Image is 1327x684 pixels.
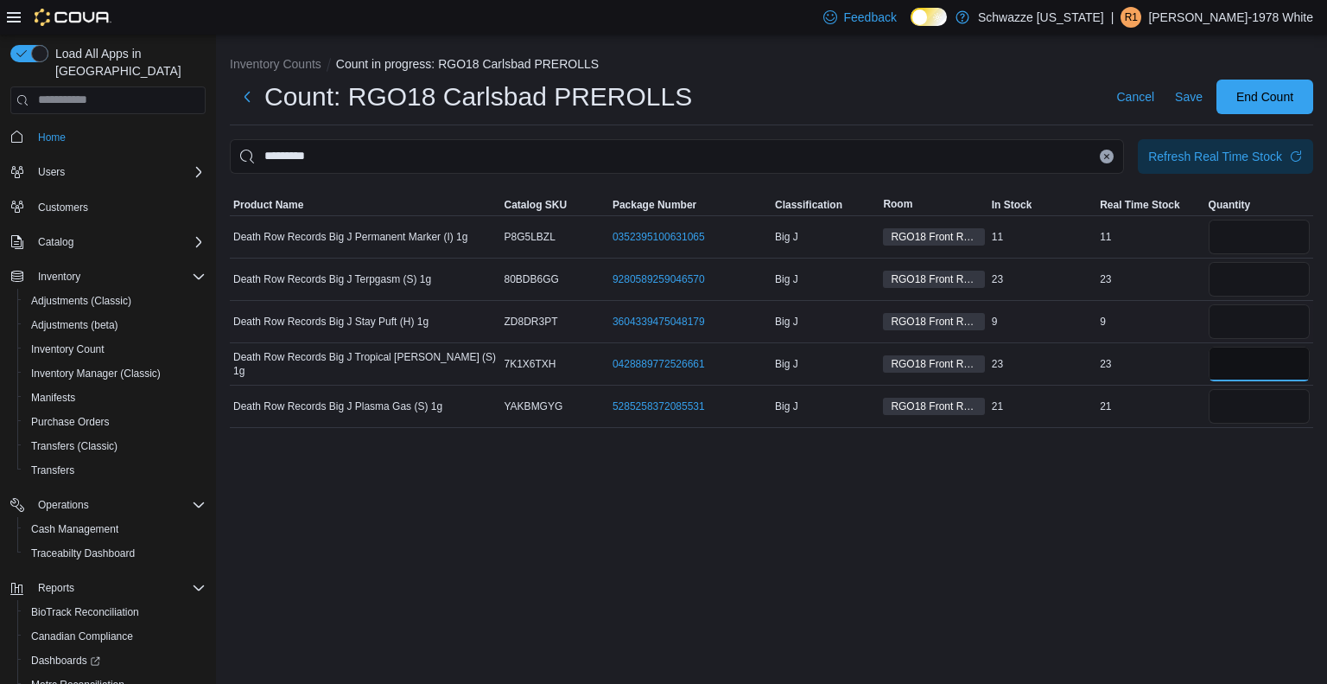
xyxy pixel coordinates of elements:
a: 0428889772526661 [613,357,705,371]
a: 0352395100631065 [613,230,705,244]
span: In Stock [992,198,1032,212]
span: Adjustments (Classic) [31,294,131,308]
button: Count in progress: RGO18 Carlsbad PREROLLS [336,57,599,71]
button: Users [31,162,72,182]
a: Purchase Orders [24,412,117,432]
button: Clear input [1100,150,1114,163]
div: Refresh Real Time Stock [1148,148,1282,165]
a: Adjustments (Classic) [24,291,138,311]
span: Product Name [233,198,303,212]
a: Cash Management [24,519,125,540]
span: RGO18 Front Room [891,356,976,372]
span: RGO18 Front Room [891,229,976,245]
a: Customers [31,197,95,218]
span: RGO18 Front Room [883,313,984,330]
button: Reports [31,578,81,598]
span: Cash Management [24,519,206,540]
span: Manifests [31,391,75,405]
span: Operations [31,495,206,515]
span: Inventory [38,270,80,284]
span: Big J [775,357,798,371]
img: Cova [35,9,111,26]
span: P8G5LBZL [505,230,556,244]
button: Package Number [609,195,771,215]
div: Robert-1978 White [1121,7,1141,28]
div: 23 [988,269,1096,290]
button: Transfers [17,458,213,483]
span: RGO18 Front Room [891,399,976,414]
a: Transfers [24,460,81,481]
span: Death Row Records Big J Permanent Marker (I) 1g [233,230,467,244]
span: Reports [38,581,74,595]
span: ZD8DR3PT [505,315,558,329]
p: Schwazze [US_STATE] [978,7,1104,28]
button: Adjustments (beta) [17,313,213,337]
span: Death Row Records Big J Terpgasm (S) 1g [233,272,431,286]
span: Cancel [1116,88,1154,105]
span: Users [31,162,206,182]
a: Traceabilty Dashboard [24,543,142,564]
span: Inventory Count [24,339,206,360]
button: Purchase Orders [17,410,213,434]
button: Operations [31,495,96,515]
span: Customers [31,196,206,218]
span: Purchase Orders [24,412,206,432]
span: Death Row Records Big J Stay Puft (H) 1g [233,315,429,329]
div: 23 [1096,269,1204,290]
button: Inventory [3,265,213,289]
a: Adjustments (beta) [24,315,125,336]
span: BioTrack Reconciliation [31,605,139,619]
span: 80BDB6GG [505,272,559,286]
input: This is a search bar. After typing your query, hit enter to filter the results lower in the page. [230,139,1124,174]
span: Real Time Stock [1100,198,1179,212]
button: Reports [3,576,213,600]
span: Adjustments (Classic) [24,291,206,311]
button: Catalog SKU [501,195,609,215]
input: Dark Mode [911,8,947,26]
button: Inventory Manager (Classic) [17,361,213,386]
span: Classification [775,198,842,212]
span: Traceabilty Dashboard [31,547,135,560]
span: Reports [31,578,206,598]
span: Home [38,131,66,144]
span: Inventory Manager (Classic) [31,367,161,380]
button: Cash Management [17,517,213,541]
div: 11 [1096,227,1204,247]
div: 9 [988,311,1096,332]
span: Catalog [31,232,206,253]
span: Load All Apps in [GEOGRAPHIC_DATA] [48,45,206,80]
button: Canadian Compliance [17,624,213,649]
span: Room [883,197,912,211]
button: Quantity [1205,195,1313,215]
span: Purchase Orders [31,415,110,429]
span: RGO18 Front Room [891,314,976,329]
button: Manifests [17,386,213,410]
span: Dashboards [31,654,100,668]
button: Real Time Stock [1096,195,1204,215]
span: Canadian Compliance [31,630,133,643]
span: Big J [775,315,798,329]
span: BioTrack Reconciliation [24,602,206,623]
span: Transfers [31,463,74,477]
span: Catalog SKU [505,198,568,212]
p: [PERSON_NAME]-1978 White [1148,7,1313,28]
a: BioTrack Reconciliation [24,602,146,623]
span: Cash Management [31,522,118,536]
span: Inventory Count [31,342,105,356]
span: Transfers (Classic) [24,436,206,457]
span: Feedback [844,9,897,26]
span: Canadian Compliance [24,626,206,647]
button: Transfers (Classic) [17,434,213,458]
button: Customers [3,195,213,220]
span: Transfers [24,460,206,481]
h1: Count: RGO18 Carlsbad PREROLLS [264,80,692,114]
span: RGO18 Front Room [883,398,984,415]
a: Inventory Manager (Classic) [24,363,168,384]
button: Inventory Count [17,337,213,361]
button: Cancel [1109,80,1161,114]
a: Canadian Compliance [24,626,140,647]
a: Home [31,127,73,148]
span: RGO18 Front Room [883,228,984,246]
span: Big J [775,272,798,286]
button: Inventory Counts [230,57,321,71]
